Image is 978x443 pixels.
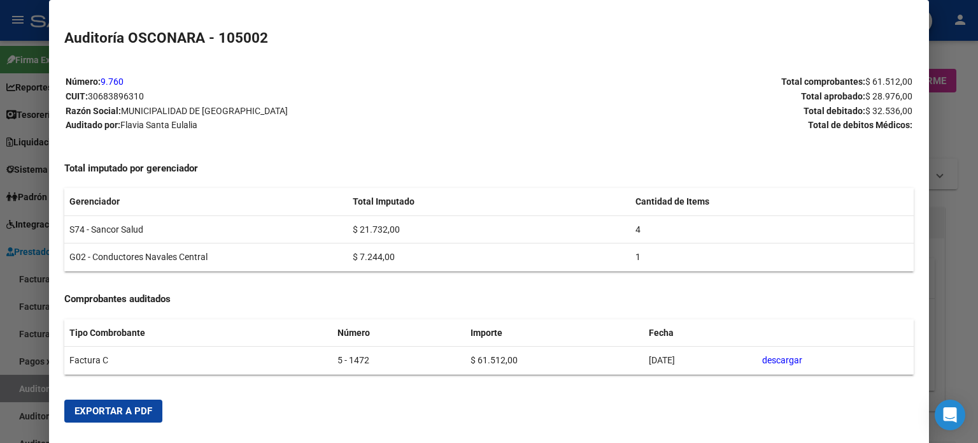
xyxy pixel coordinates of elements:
[490,104,912,119] p: Total debitado:
[88,91,144,101] span: 30683896310
[644,319,757,347] th: Fecha
[64,27,914,49] h2: Auditoría OSCONARA - 105002
[64,400,162,423] button: Exportar a PDF
[121,106,288,116] span: MUNICIPALIDAD DE [GEOGRAPHIC_DATA]
[465,347,644,375] td: $ 61.512,00
[348,215,631,243] td: $ 21.732,00
[490,118,912,133] p: Total de debitos Médicos:
[66,118,488,133] p: Auditado por:
[762,355,802,365] a: descargar
[64,243,348,272] td: G02 - Conductores Navales Central
[74,405,152,417] span: Exportar a PDF
[64,347,332,375] td: Factura C
[348,188,631,215] th: Total Imputado
[66,89,488,104] p: CUIT:
[332,347,465,375] td: 5 - 1472
[332,319,465,347] th: Número
[865,106,912,116] span: $ 32.536,00
[120,120,197,130] span: Flavia Santa Eulalia
[630,243,914,272] td: 1
[66,75,488,89] p: Número:
[490,89,912,104] p: Total aprobado:
[865,91,912,101] span: $ 28.976,00
[64,161,914,176] h4: Total imputado por gerenciador
[465,319,644,347] th: Importe
[630,188,914,215] th: Cantidad de Items
[64,215,348,243] td: S74 - Sancor Salud
[865,76,912,87] span: $ 61.512,00
[348,243,631,272] td: $ 7.244,00
[490,75,912,89] p: Total comprobantes:
[64,319,332,347] th: Tipo Combrobante
[935,400,965,430] div: Open Intercom Messenger
[64,292,914,307] h4: Comprobantes auditados
[101,76,124,87] a: 9.760
[630,215,914,243] td: 4
[64,188,348,215] th: Gerenciador
[644,347,757,375] td: [DATE]
[66,104,488,119] p: Razón Social:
